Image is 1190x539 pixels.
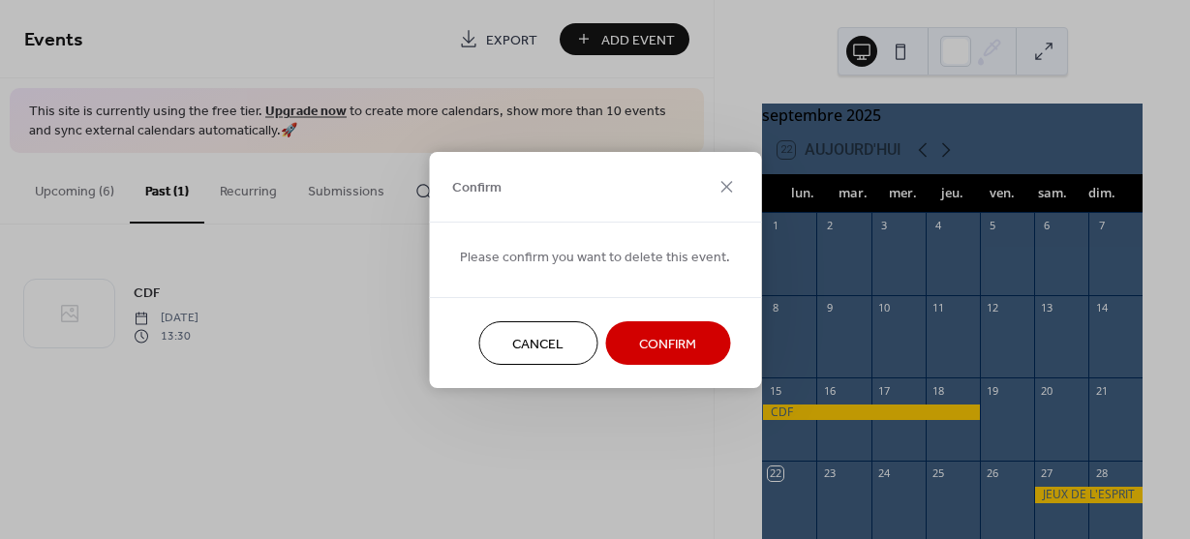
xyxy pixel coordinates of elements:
button: Cancel [478,321,597,365]
span: Please confirm you want to delete this event. [460,247,730,267]
span: Cancel [512,334,564,354]
button: Confirm [605,321,730,365]
span: Confirm [452,178,502,198]
span: Confirm [639,334,696,354]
